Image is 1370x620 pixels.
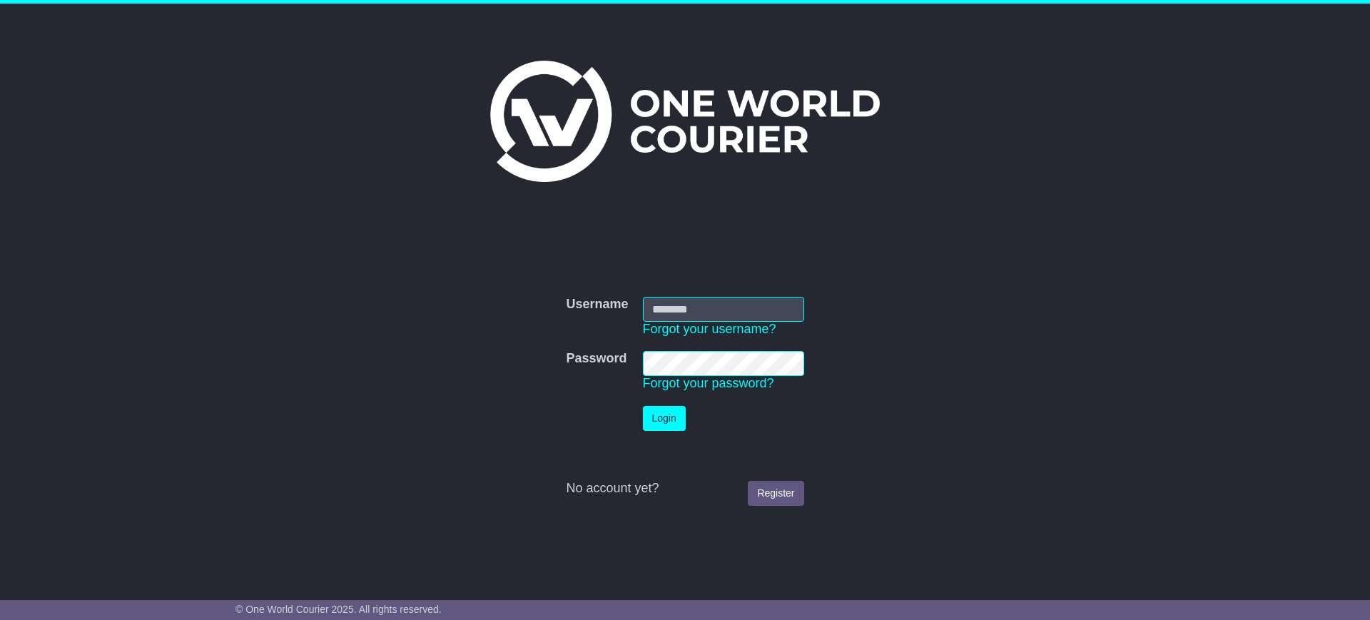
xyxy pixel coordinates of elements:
button: Login [643,406,686,431]
a: Forgot your username? [643,322,776,336]
a: Register [748,481,803,506]
div: No account yet? [566,481,803,497]
label: Password [566,351,626,367]
a: Forgot your password? [643,376,774,390]
span: © One World Courier 2025. All rights reserved. [235,604,442,615]
img: One World [490,61,880,182]
label: Username [566,297,628,312]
